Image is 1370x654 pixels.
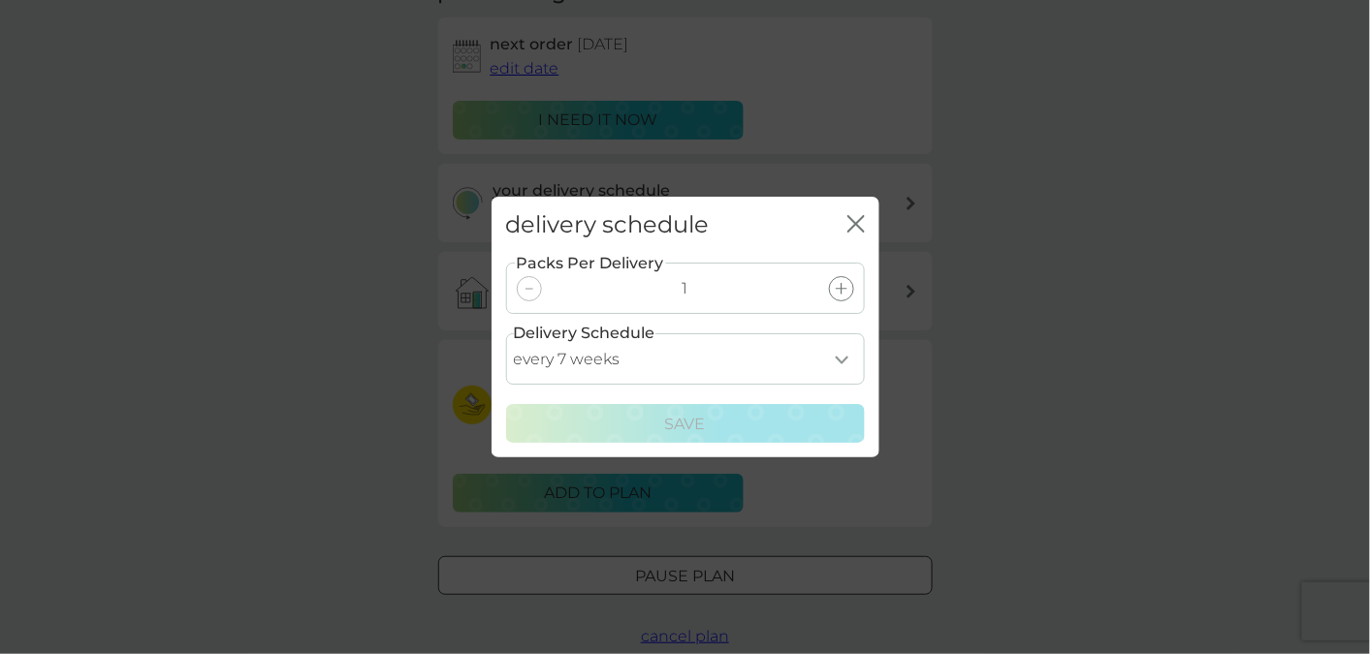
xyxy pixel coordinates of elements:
[506,211,710,239] h2: delivery schedule
[515,251,666,276] label: Packs Per Delivery
[506,404,865,443] button: Save
[665,412,706,437] p: Save
[847,215,865,235] button: close
[683,276,688,301] p: 1
[514,321,655,346] label: Delivery Schedule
